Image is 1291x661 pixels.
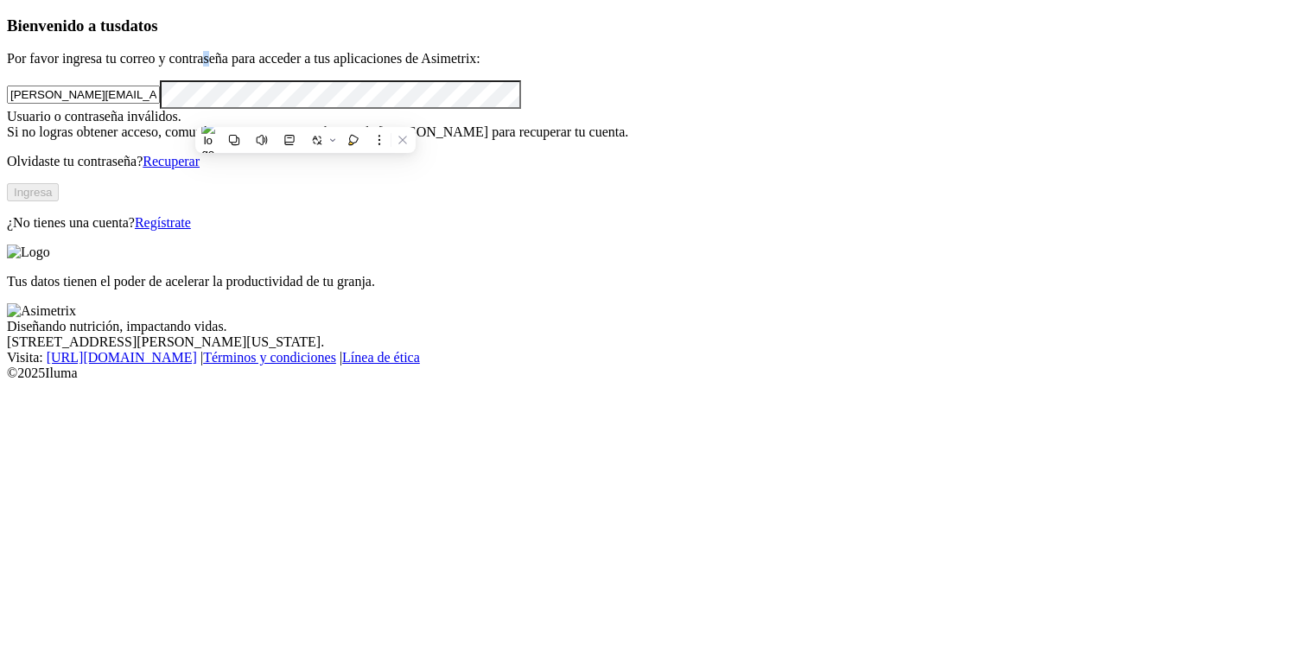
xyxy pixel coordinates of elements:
div: Usuario o contraseña inválidos. Si no logras obtener acceso, comunícate con tu contacto directo d... [7,109,1284,140]
div: Visita : | | [7,350,1284,365]
div: Diseñando nutrición, impactando vidas. [7,319,1284,334]
a: Regístrate [135,215,191,230]
h3: Bienvenido a tus [7,16,1284,35]
a: [URL][DOMAIN_NAME] [47,350,197,365]
p: ¿No tienes una cuenta? [7,215,1284,231]
a: Recuperar [143,154,200,168]
div: [STREET_ADDRESS][PERSON_NAME][US_STATE]. [7,334,1284,350]
p: Por favor ingresa tu correo y contraseña para acceder a tus aplicaciones de Asimetrix: [7,51,1284,67]
a: Línea de ética [342,350,420,365]
button: Ingresa [7,183,59,201]
img: Logo [7,245,50,260]
span: datos [121,16,158,35]
a: Términos y condiciones [203,350,336,365]
div: © 2025 Iluma [7,365,1284,381]
input: Tu correo [7,86,160,104]
p: Tus datos tienen el poder de acelerar la productividad de tu granja. [7,274,1284,289]
img: Asimetrix [7,303,76,319]
p: Olvidaste tu contraseña? [7,154,1284,169]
